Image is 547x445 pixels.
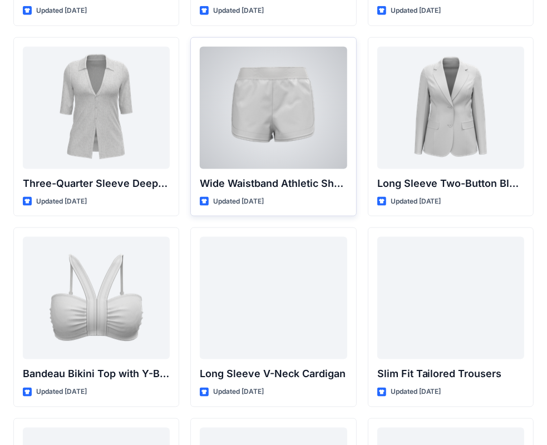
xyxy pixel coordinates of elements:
p: Three-Quarter Sleeve Deep V-Neck Button-Down Top [23,176,170,191]
p: Updated [DATE] [213,196,264,207]
p: Slim Fit Tailored Trousers [377,366,524,382]
p: Wide Waistband Athletic Shorts [200,176,347,191]
p: Updated [DATE] [213,5,264,17]
a: Three-Quarter Sleeve Deep V-Neck Button-Down Top [23,47,170,169]
p: Updated [DATE] [36,196,87,207]
p: Long Sleeve Two-Button Blazer with Flap Pockets [377,176,524,191]
p: Updated [DATE] [391,5,441,17]
p: Updated [DATE] [391,196,441,207]
a: Bandeau Bikini Top with Y-Back Straps and Stitch Detail [23,237,170,359]
p: Long Sleeve V-Neck Cardigan [200,366,347,382]
p: Updated [DATE] [36,386,87,398]
p: Updated [DATE] [391,386,441,398]
p: Updated [DATE] [213,386,264,398]
p: Updated [DATE] [36,5,87,17]
a: Long Sleeve V-Neck Cardigan [200,237,347,359]
a: Wide Waistband Athletic Shorts [200,47,347,169]
p: Bandeau Bikini Top with Y-Back Straps and Stitch Detail [23,366,170,382]
a: Long Sleeve Two-Button Blazer with Flap Pockets [377,47,524,169]
a: Slim Fit Tailored Trousers [377,237,524,359]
